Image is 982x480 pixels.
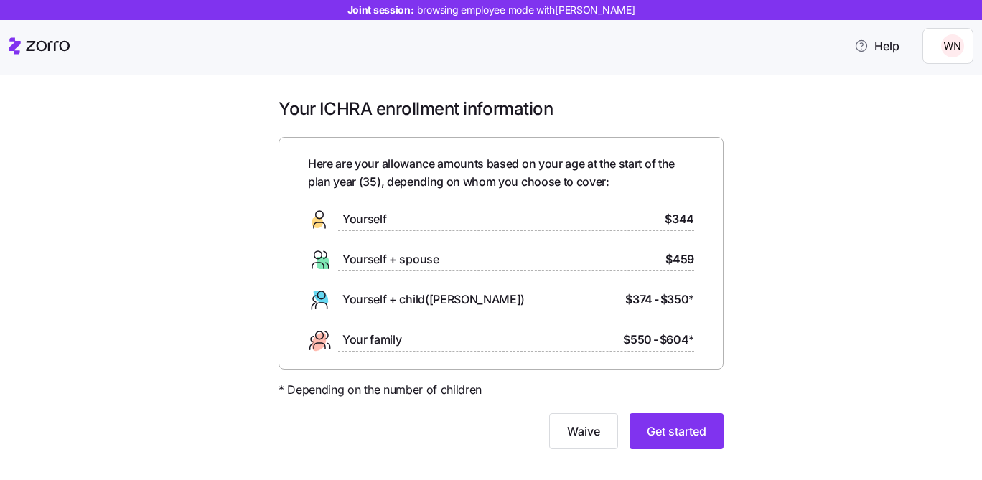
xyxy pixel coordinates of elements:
span: $604 [660,331,694,349]
span: Yourself + child([PERSON_NAME]) [342,291,525,309]
button: Help [843,32,911,60]
span: $459 [665,250,694,268]
span: Your family [342,331,401,349]
h1: Your ICHRA enrollment information [279,98,724,120]
span: Help [854,37,899,55]
img: e8ede5a529a2994ca73633e9e794df0f [941,34,964,57]
span: * Depending on the number of children [279,381,482,399]
span: Waive [567,423,600,440]
span: Yourself + spouse [342,250,439,268]
button: Waive [549,413,618,449]
span: Yourself [342,210,386,228]
span: $350 [660,291,694,309]
span: browsing employee mode with [PERSON_NAME] [417,3,635,17]
span: Joint session: [347,3,635,17]
span: Here are your allowance amounts based on your age at the start of the plan year ( 35 ), depending... [308,155,694,191]
span: - [653,331,658,349]
span: $550 [623,331,652,349]
span: Get started [647,423,706,440]
span: - [654,291,659,309]
span: $374 [625,291,653,309]
button: Get started [630,413,724,449]
span: $344 [665,210,694,228]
